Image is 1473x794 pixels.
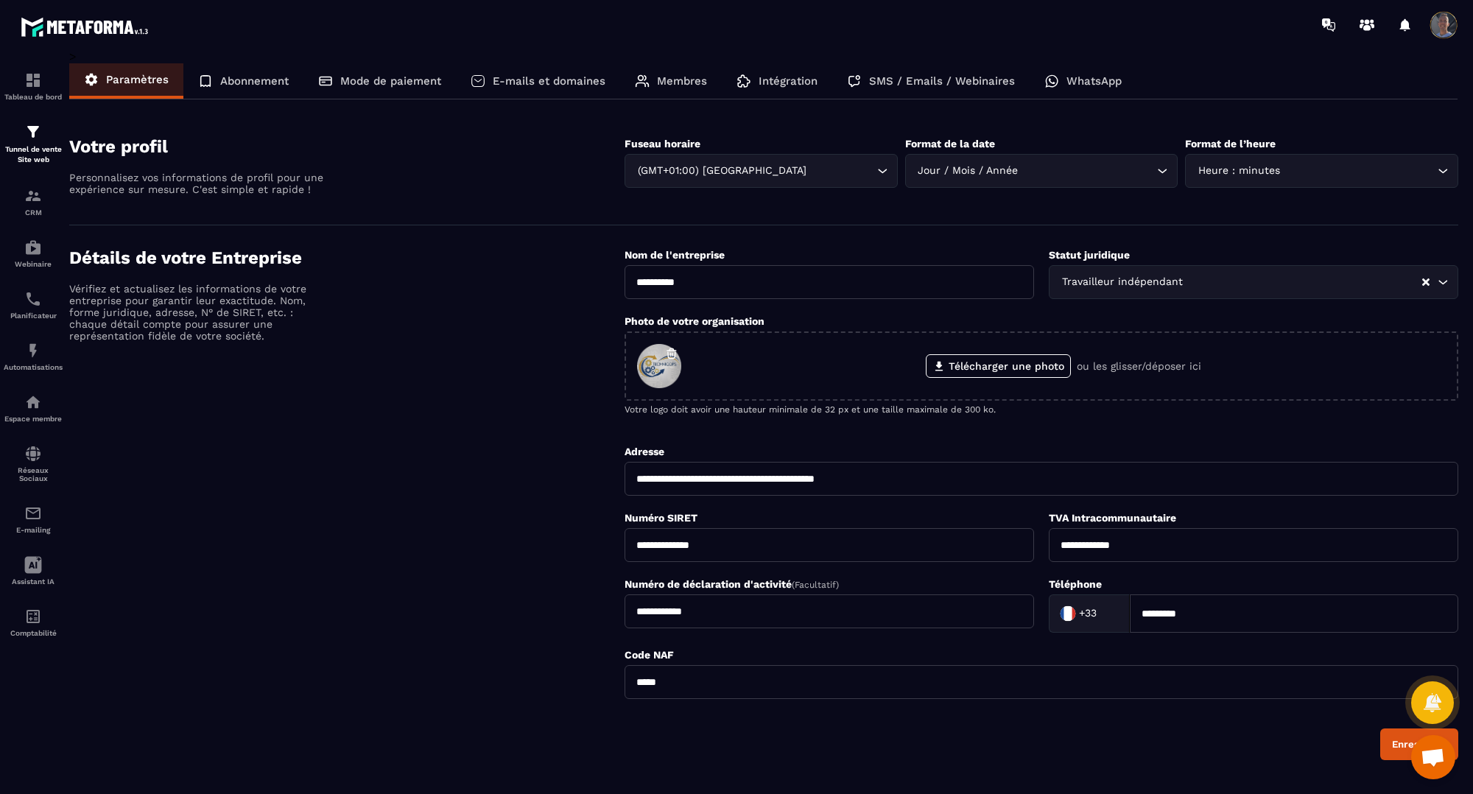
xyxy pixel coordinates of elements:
[1022,163,1154,179] input: Search for option
[759,74,818,88] p: Intégration
[1049,512,1176,524] label: TVA Intracommunautaire
[4,312,63,320] p: Planificateur
[220,74,289,88] p: Abonnement
[1058,274,1186,290] span: Travailleur indépendant
[1380,728,1458,760] button: Enregistrer
[4,629,63,637] p: Comptabilité
[4,526,63,534] p: E-mailing
[1049,249,1130,261] label: Statut juridique
[905,138,995,150] label: Format de la date
[24,393,42,411] img: automations
[24,608,42,625] img: accountant
[625,578,839,590] label: Numéro de déclaration d'activité
[634,163,809,179] span: (GMT+01:00) [GEOGRAPHIC_DATA]
[69,247,625,268] h4: Détails de votre Entreprise
[1422,277,1430,288] button: Clear Selected
[69,172,327,195] p: Personnalisez vos informations de profil pour une expérience sur mesure. C'est simple et rapide !
[4,260,63,268] p: Webinaire
[4,493,63,545] a: emailemailE-mailing
[869,74,1015,88] p: SMS / Emails / Webinaires
[24,187,42,205] img: formation
[625,154,898,188] div: Search for option
[4,93,63,101] p: Tableau de bord
[24,71,42,89] img: formation
[625,138,700,150] label: Fuseau horaire
[4,208,63,217] p: CRM
[4,466,63,482] p: Réseaux Sociaux
[24,505,42,522] img: email
[657,74,707,88] p: Membres
[24,290,42,308] img: scheduler
[4,60,63,112] a: formationformationTableau de bord
[4,279,63,331] a: schedulerschedulerPlanificateur
[1195,163,1283,179] span: Heure : minutes
[106,73,169,86] p: Paramètres
[1049,578,1102,590] label: Téléphone
[24,123,42,141] img: formation
[926,354,1071,378] label: Télécharger une photo
[1079,606,1097,621] span: +33
[905,154,1178,188] div: Search for option
[4,415,63,423] p: Espace membre
[625,512,697,524] label: Numéro SIRET
[4,434,63,493] a: social-networksocial-networkRéseaux Sociaux
[4,144,63,165] p: Tunnel de vente Site web
[1411,735,1455,779] div: Ouvrir le chat
[1185,154,1458,188] div: Search for option
[4,112,63,176] a: formationformationTunnel de vente Site web
[4,363,63,371] p: Automatisations
[4,176,63,228] a: formationformationCRM
[340,74,441,88] p: Mode de paiement
[1077,360,1201,372] p: ou les glisser/déposer ici
[4,382,63,434] a: automationsautomationsEspace membre
[69,283,327,342] p: Vérifiez et actualisez les informations de votre entreprise pour garantir leur exactitude. Nom, f...
[1049,594,1130,633] div: Search for option
[69,136,625,157] h4: Votre profil
[625,315,764,327] label: Photo de votre organisation
[1100,602,1114,625] input: Search for option
[4,331,63,382] a: automationsautomationsAutomatisations
[809,163,873,179] input: Search for option
[24,445,42,463] img: social-network
[24,342,42,359] img: automations
[792,580,839,590] span: (Facultatif)
[1283,163,1434,179] input: Search for option
[1066,74,1122,88] p: WhatsApp
[1186,274,1421,290] input: Search for option
[24,239,42,256] img: automations
[625,249,725,261] label: Nom de l'entreprise
[625,649,674,661] label: Code NAF
[1053,599,1083,628] img: Country Flag
[4,577,63,586] p: Assistant IA
[915,163,1022,179] span: Jour / Mois / Année
[21,13,153,41] img: logo
[625,446,664,457] label: Adresse
[4,228,63,279] a: automationsautomationsWebinaire
[1049,265,1458,299] div: Search for option
[625,404,1458,415] p: Votre logo doit avoir une hauteur minimale de 32 px et une taille maximale de 300 ko.
[1392,739,1446,750] div: Enregistrer
[493,74,605,88] p: E-mails et domaines
[4,597,63,648] a: accountantaccountantComptabilité
[4,545,63,597] a: Assistant IA
[1185,138,1276,150] label: Format de l’heure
